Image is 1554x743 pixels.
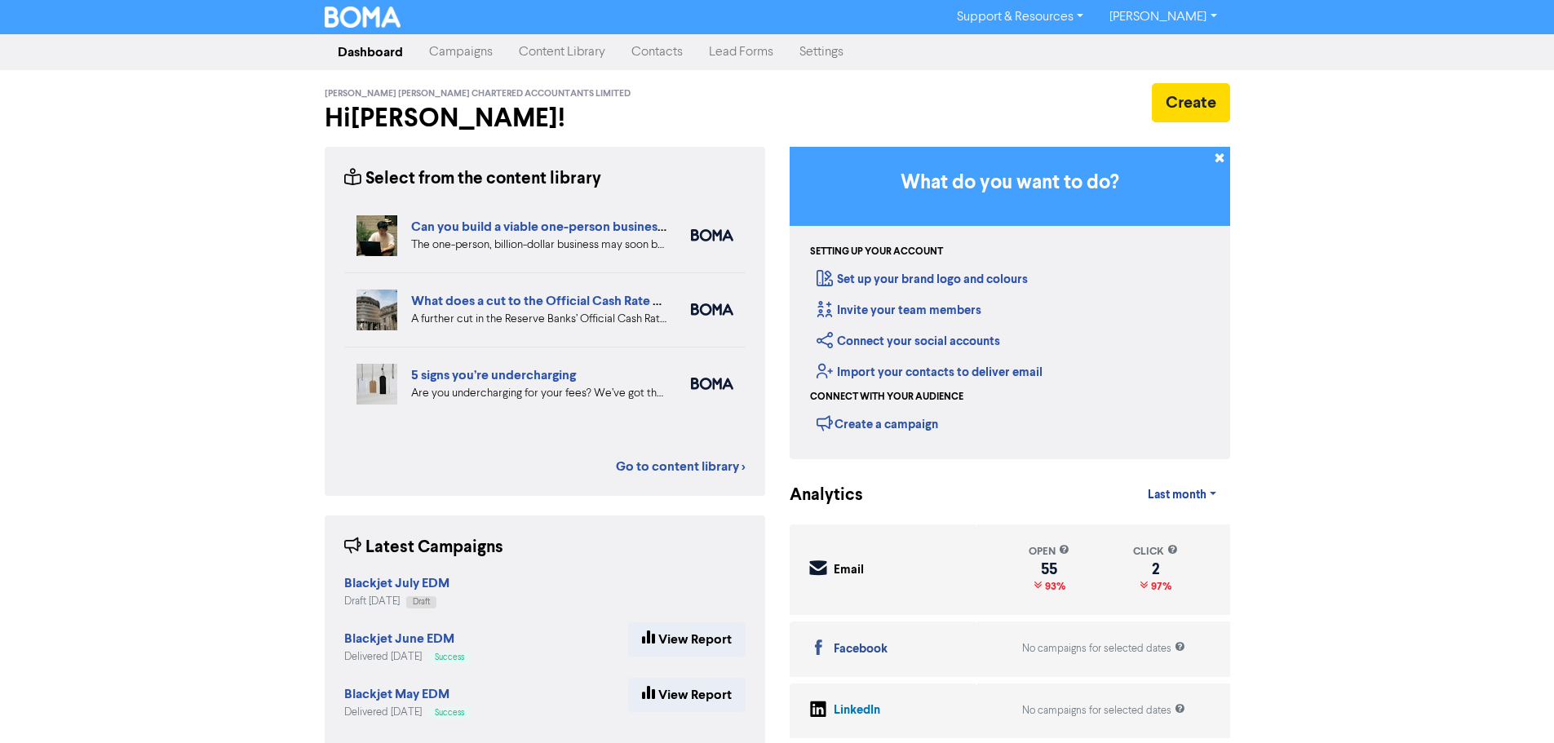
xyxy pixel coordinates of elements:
div: Connect with your audience [810,390,963,405]
img: boma [691,229,733,241]
a: Blackjet July EDM [344,577,449,590]
strong: Blackjet June EDM [344,630,454,647]
img: boma [691,303,733,316]
div: Delivered [DATE] [344,705,471,720]
div: Are you undercharging for your fees? We’ve got the five warning signs that can help you diagnose ... [411,385,666,402]
iframe: Chat Widget [1349,567,1554,743]
a: Last month [1135,479,1229,511]
div: The one-person, billion-dollar business may soon become a reality. But what are the pros and cons... [411,237,666,254]
span: Draft [413,598,430,606]
div: Analytics [790,483,843,508]
a: Can you build a viable one-person business? [411,219,669,235]
a: Set up your brand logo and colours [817,272,1028,287]
a: Blackjet June EDM [344,633,454,646]
div: Create a campaign [817,411,938,436]
button: Create [1152,83,1230,122]
span: [PERSON_NAME] [PERSON_NAME] Chartered Accountants Limited [325,88,631,100]
a: Go to content library > [616,457,746,476]
div: Facebook [834,640,888,659]
a: Contacts [618,36,696,69]
a: Blackjet May EDM [344,688,449,701]
div: No campaigns for selected dates [1022,641,1185,657]
div: Latest Campaigns [344,535,503,560]
a: Import your contacts to deliver email [817,365,1043,380]
strong: Blackjet July EDM [344,575,449,591]
span: Success [435,653,464,661]
h2: Hi [PERSON_NAME] ! [325,103,765,134]
h3: What do you want to do? [814,171,1206,195]
div: LinkedIn [834,701,880,720]
strong: Blackjet May EDM [344,686,449,702]
a: 5 signs you’re undercharging [411,367,576,383]
div: Draft [DATE] [344,594,449,609]
span: Success [435,709,464,717]
a: Support & Resources [944,4,1096,30]
div: Setting up your account [810,245,943,259]
a: Content Library [506,36,618,69]
div: No campaigns for selected dates [1022,703,1185,719]
span: 97% [1148,580,1171,593]
img: boma_accounting [691,378,733,390]
a: Settings [786,36,857,69]
a: [PERSON_NAME] [1096,4,1229,30]
a: View Report [628,622,746,657]
div: A further cut in the Reserve Banks’ Official Cash Rate sounds like good news. But what’s the real... [411,311,666,328]
div: 2 [1133,563,1178,576]
a: Dashboard [325,36,416,69]
div: Delivered [DATE] [344,649,471,665]
a: Campaigns [416,36,506,69]
div: Select from the content library [344,166,601,192]
a: What does a cut to the Official Cash Rate mean for your business? [411,293,793,309]
div: click [1133,544,1178,559]
span: Last month [1148,488,1206,502]
div: 55 [1029,563,1069,576]
img: BOMA Logo [325,7,401,28]
a: View Report [628,678,746,712]
a: Connect your social accounts [817,334,1000,349]
div: open [1029,544,1069,559]
div: Email [834,561,864,580]
a: Invite your team members [817,303,981,318]
a: Lead Forms [696,36,786,69]
span: 93% [1042,580,1065,593]
div: Getting Started in BOMA [790,147,1230,459]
